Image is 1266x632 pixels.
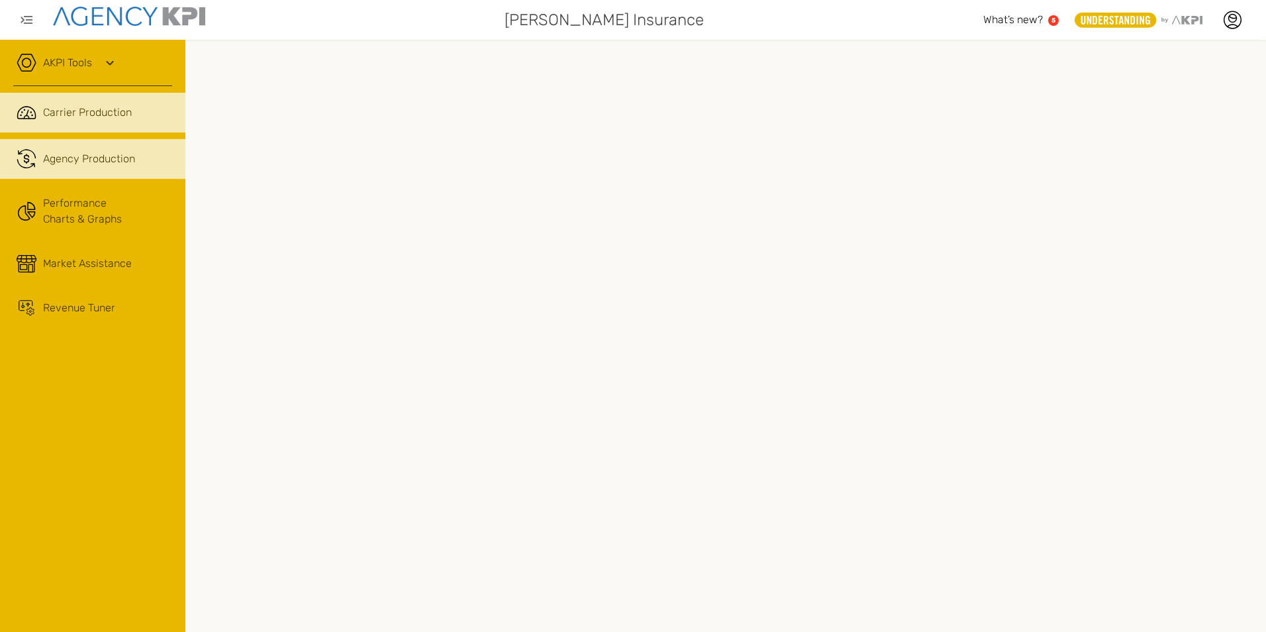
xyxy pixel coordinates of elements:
text: 5 [1051,17,1055,24]
a: 5 [1048,15,1059,26]
span: What’s new? [983,13,1043,26]
a: AKPI Tools [43,55,92,71]
span: Carrier Production [43,105,132,121]
img: agencykpi-logo-550x69-2d9e3fa8.png [53,7,205,26]
span: Market Assistance [43,256,132,272]
span: [PERSON_NAME] Insurance [505,8,704,32]
span: Revenue Tuner [43,300,115,316]
span: Agency Production [43,151,135,167]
